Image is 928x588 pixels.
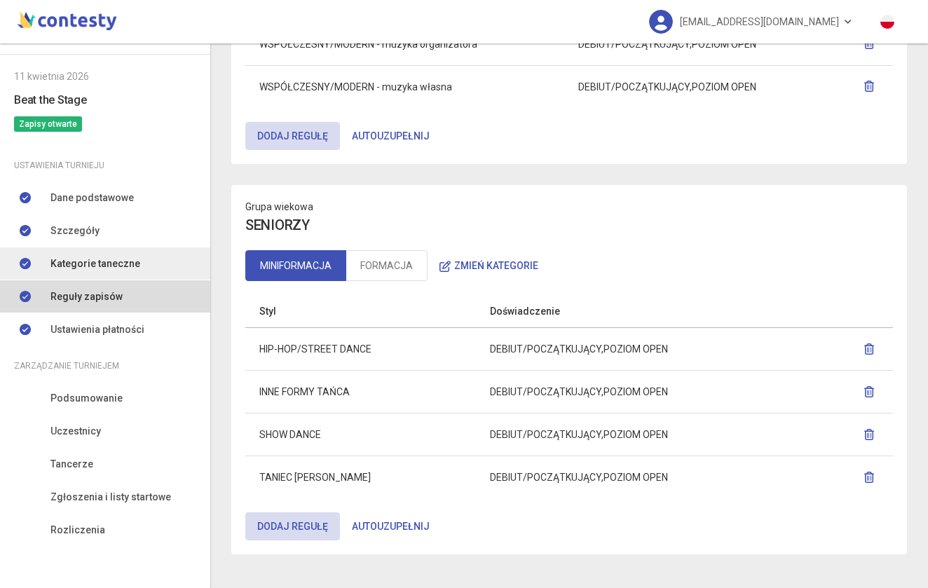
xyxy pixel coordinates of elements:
[340,512,442,540] button: Autouzupełnij
[603,429,668,440] span: POZIOM OPEN
[245,199,893,214] p: Grupa wiekowa
[692,81,756,93] span: POZIOM OPEN
[692,39,756,50] span: POZIOM OPEN
[50,456,93,472] span: Tancerze
[14,158,196,173] div: Ustawienia turnieju
[14,91,196,109] h6: Beat the Stage
[50,423,101,439] span: Uczestnicy
[245,456,476,499] td: TANIEC [PERSON_NAME]
[50,390,123,406] span: Podsumowanie
[603,386,668,397] span: POZIOM OPEN
[14,358,119,374] span: Zarządzanie turniejem
[14,116,82,132] span: Zapisy otwarte
[245,65,564,108] td: WSPÓŁCZESNY/MODERN - muzyka własna
[245,371,476,413] td: INNE FORMY TAŃCA
[603,472,668,483] span: POZIOM OPEN
[14,69,196,84] div: 11 kwietnia 2026
[578,39,692,50] span: DEBIUT/POCZĄTKUJĄCY
[50,190,134,205] span: Dane podstawowe
[245,122,340,150] button: Dodaj regułę
[50,256,140,271] span: Kategorie taneczne
[476,295,814,328] th: Doświadczenie
[245,22,564,65] td: WSPÓŁCZESNY/MODERN - muzyka organizatora
[490,472,603,483] span: DEBIUT/POCZĄTKUJĄCY
[578,81,692,93] span: DEBIUT/POCZĄTKUJĄCY
[50,223,100,238] span: Szczegóły
[245,328,476,371] td: HIP-HOP/STREET DANCE
[50,322,144,337] span: Ustawienia płatności
[245,295,476,328] th: Styl
[50,289,123,304] span: Reguły zapisów
[346,250,428,281] a: FORMACJA
[50,522,105,538] span: Rozliczenia
[245,214,893,236] h4: SENIORZY
[245,250,346,281] a: MINIFORMACJA
[245,512,340,540] button: Dodaj regułę
[428,252,550,280] button: Zmień kategorie
[490,343,603,355] span: DEBIUT/POCZĄTKUJĄCY
[340,122,442,150] button: Autouzupełnij
[50,489,171,505] span: Zgłoszenia i listy startowe
[490,386,603,397] span: DEBIUT/POCZĄTKUJĄCY
[245,413,476,456] td: SHOW DANCE
[490,429,603,440] span: DEBIUT/POCZĄTKUJĄCY
[603,343,668,355] span: POZIOM OPEN
[680,7,839,36] span: [EMAIL_ADDRESS][DOMAIN_NAME]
